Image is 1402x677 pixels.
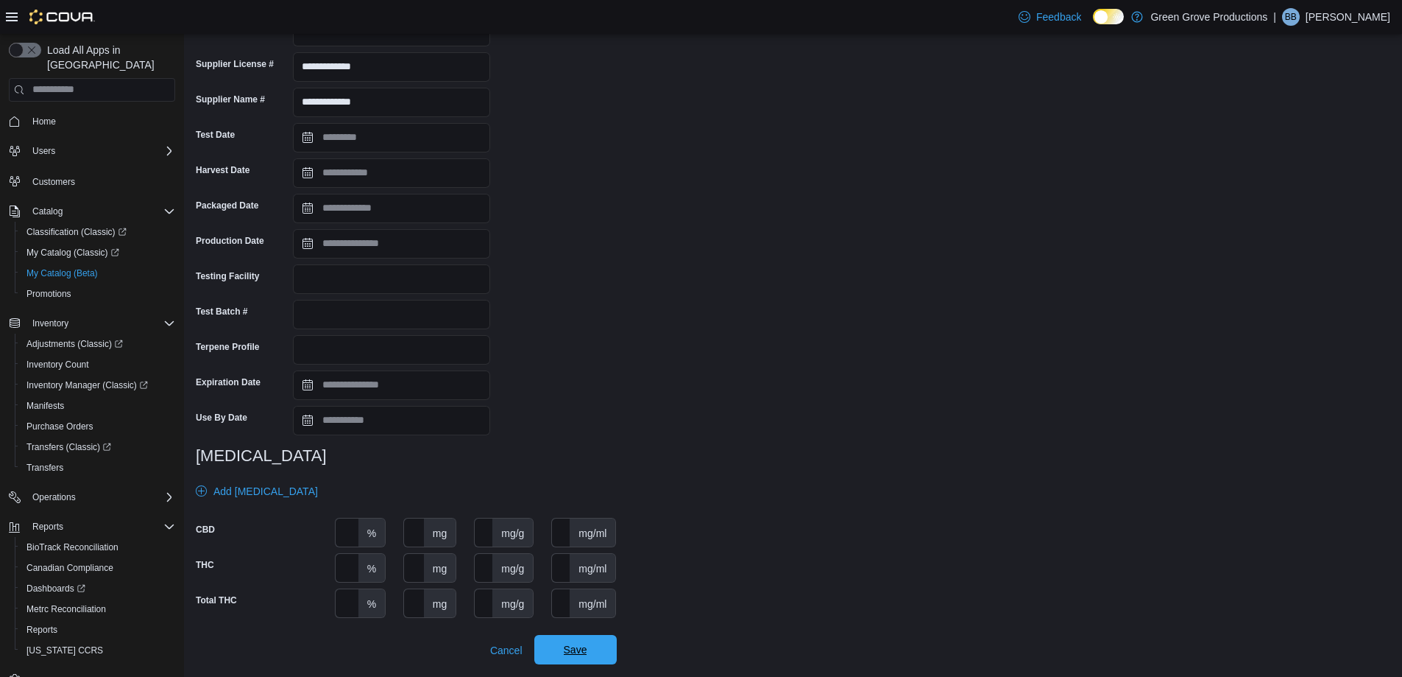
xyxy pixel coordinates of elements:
[21,459,175,477] span: Transfers
[15,620,181,640] button: Reports
[32,521,63,533] span: Reports
[21,335,175,353] span: Adjustments (Classic)
[293,406,490,435] input: Press the down key to open a popover containing a calendar.
[15,640,181,661] button: [US_STATE] CCRS
[1013,2,1087,32] a: Feedback
[21,621,175,639] span: Reports
[26,379,148,391] span: Inventory Manager (Classic)
[1273,8,1276,26] p: |
[21,418,99,435] a: Purchase Orders
[293,371,490,400] input: Press the down key to open a popover containing a calendar.
[21,376,154,394] a: Inventory Manager (Classic)
[32,145,55,157] span: Users
[26,488,175,506] span: Operations
[26,288,71,300] span: Promotions
[1150,8,1267,26] p: Green Grove Productions
[424,519,456,547] div: mg
[293,158,490,188] input: Press the down key to open a popover containing a calendar.
[26,518,175,536] span: Reports
[3,201,181,222] button: Catalog
[26,645,103,656] span: [US_STATE] CCRS
[15,437,181,457] a: Transfers (Classic)
[21,397,175,415] span: Manifests
[196,524,215,536] label: CBD
[26,441,111,453] span: Transfers (Classic)
[26,338,123,350] span: Adjustments (Classic)
[21,356,95,373] a: Inventory Count
[196,412,247,424] label: Use By Date
[358,519,385,547] div: %
[196,447,617,465] h3: [MEDICAL_DATA]
[32,318,68,329] span: Inventory
[15,578,181,599] a: Dashboards
[1306,8,1390,26] p: [PERSON_NAME]
[1093,9,1124,24] input: Dark Mode
[21,264,175,282] span: My Catalog (Beta)
[15,375,181,396] a: Inventory Manager (Classic)
[26,172,175,190] span: Customers
[26,624,57,636] span: Reports
[196,129,235,141] label: Test Date
[196,58,274,70] label: Supplier License #
[21,621,63,639] a: Reports
[21,376,175,394] span: Inventory Manager (Classic)
[358,589,385,617] div: %
[21,223,132,241] a: Classification (Classic)
[26,583,85,594] span: Dashboards
[21,642,175,659] span: Washington CCRS
[293,229,490,259] input: Press the down key to open a popover containing a calendar.
[21,285,77,303] a: Promotions
[492,554,533,582] div: mg/g
[196,559,214,571] label: THC
[15,416,181,437] button: Purchase Orders
[41,43,175,72] span: Load All Apps in [GEOGRAPHIC_DATA]
[21,600,112,618] a: Metrc Reconciliation
[26,267,98,279] span: My Catalog (Beta)
[196,200,258,211] label: Packaged Date
[26,142,61,160] button: Users
[492,519,533,547] div: mg/g
[21,459,69,477] a: Transfers
[424,589,456,617] div: mg
[15,222,181,242] a: Classification (Classic)
[15,263,181,284] button: My Catalog (Beta)
[26,541,118,553] span: BioTrack Reconciliation
[21,580,91,597] a: Dashboards
[196,341,259,353] label: Terpene Profile
[534,635,617,664] button: Save
[196,594,237,606] label: Total THC
[21,580,175,597] span: Dashboards
[26,226,127,238] span: Classification (Classic)
[21,559,119,577] a: Canadian Compliance
[29,10,95,24] img: Cova
[15,242,181,263] a: My Catalog (Classic)
[358,554,385,582] div: %
[15,396,181,416] button: Manifests
[21,335,129,353] a: Adjustments (Classic)
[3,516,181,537] button: Reports
[21,539,124,556] a: BioTrack Reconciliation
[3,487,181,508] button: Operations
[26,562,113,574] span: Canadian Compliance
[564,642,587,657] span: Save
[26,488,82,506] button: Operations
[15,334,181,354] a: Adjustments (Classic)
[21,356,175,373] span: Inventory Count
[15,354,181,375] button: Inventory Count
[190,477,324,506] button: Add [MEDICAL_DATA]
[26,421,93,432] span: Purchase Orders
[26,173,81,191] a: Customers
[21,438,175,456] span: Transfers (Classic)
[570,589,615,617] div: mg/ml
[3,141,181,161] button: Users
[26,113,62,130] a: Home
[21,397,70,415] a: Manifests
[196,235,264,247] label: Production Date
[1282,8,1300,26] div: Bret Bowlby
[21,559,175,577] span: Canadian Compliance
[21,539,175,556] span: BioTrack Reconciliation
[15,284,181,304] button: Promotions
[196,306,247,318] label: Test Batch #
[26,203,175,220] span: Catalog
[570,519,615,547] div: mg/ml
